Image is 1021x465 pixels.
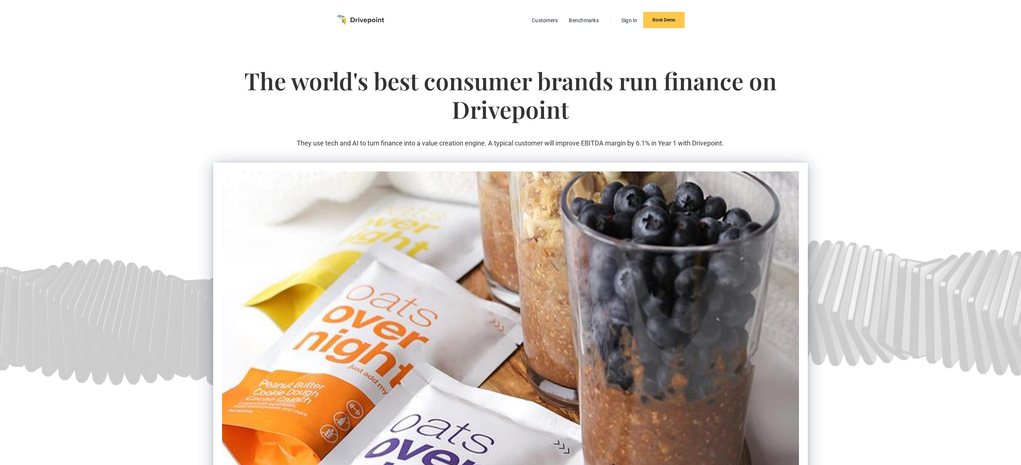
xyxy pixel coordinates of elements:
p: They use tech and AI to turn finance into a value creation engine. A typical customer will improv... [213,138,808,148]
a: Book Demo [643,12,685,28]
a: Sign In [618,16,641,25]
h1: The world's best consumer brands run finance on Drivepoint [213,67,808,138]
a: Customers [528,16,561,25]
a: Benchmarks [565,16,602,25]
a: home [337,15,384,25]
